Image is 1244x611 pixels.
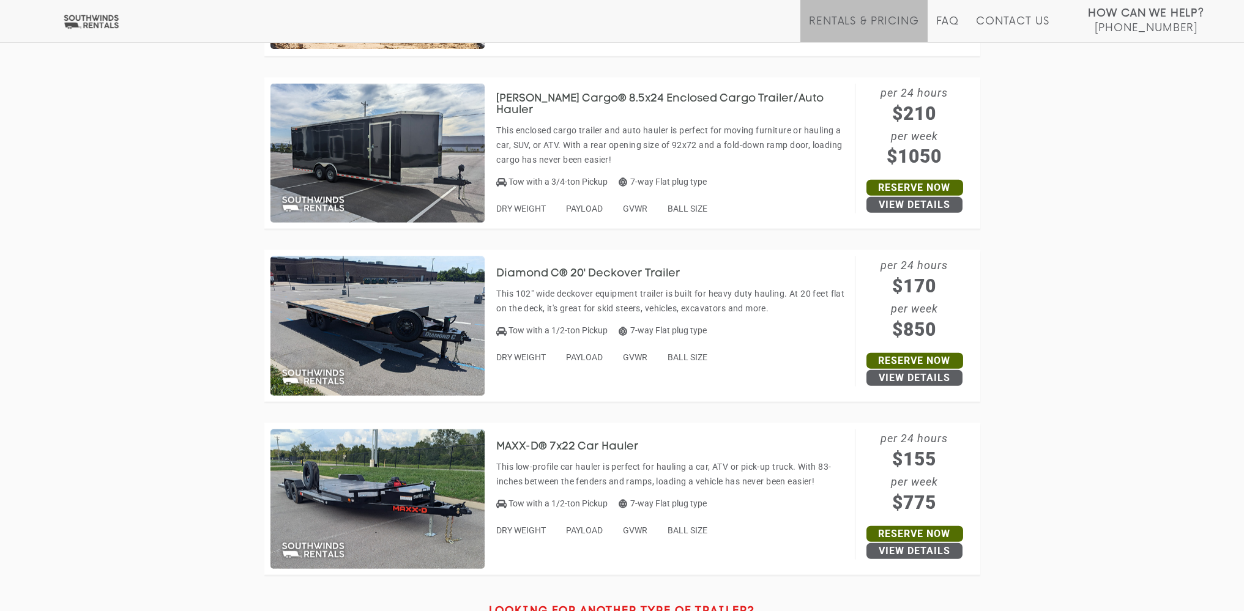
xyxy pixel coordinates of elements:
[619,177,707,187] span: 7-way Flat plug type
[497,441,658,453] h3: MAXX-D® 7x22 Car Hauler
[866,353,963,369] a: Reserve Now
[976,15,1049,42] a: Contact Us
[855,489,974,516] span: $775
[509,498,608,508] span: Tow with a 1/2-ton Pickup
[497,352,546,362] span: DRY WEIGHT
[497,268,699,278] a: Diamond C® 20' Deckover Trailer
[497,123,849,167] p: This enclosed cargo trailer and auto hauler is perfect for moving furniture or hauling a car, SUV...
[668,204,708,213] span: BALL SIZE
[270,429,485,569] img: SW065 - MAXX-D 7x22 Car Hauler
[866,526,963,542] a: Reserve Now
[855,316,974,343] span: $850
[497,525,546,535] span: DRY WEIGHT
[270,256,485,396] img: SW064 - Diamond C 20' Deckover Trailer
[509,177,608,187] span: Tow with a 3/4-ton Pickup
[497,459,849,489] p: This low-profile car hauler is perfect for hauling a car, ATV or pick-up truck. With 83-inches be...
[624,525,648,535] span: GVWR
[497,99,849,109] a: [PERSON_NAME] Cargo® 8.5x24 Enclosed Cargo Trailer/Auto Hauler
[866,543,963,559] a: View Details
[855,100,974,127] span: $210
[567,525,603,535] span: PAYLOAD
[619,325,707,335] span: 7-way Flat plug type
[497,286,849,316] p: This 102" wide deckover equipment trailer is built for heavy duty hauling. At 20 feet flat on the...
[809,15,918,42] a: Rentals & Pricing
[567,352,603,362] span: PAYLOAD
[624,352,648,362] span: GVWR
[497,441,658,451] a: MAXX-D® 7x22 Car Hauler
[270,84,485,223] img: SW063 - Wells Cargo 8.5x24 Enclosed Cargo Trailer/Auto Hauler
[866,180,963,196] a: Reserve Now
[567,204,603,213] span: PAYLOAD
[866,197,963,213] a: View Details
[668,352,708,362] span: BALL SIZE
[509,325,608,335] span: Tow with a 1/2-ton Pickup
[855,429,974,516] span: per 24 hours per week
[855,84,974,171] span: per 24 hours per week
[855,272,974,300] span: $170
[61,14,121,29] img: Southwinds Rentals Logo
[668,525,708,535] span: BALL SIZE
[1089,7,1204,20] strong: How Can We Help?
[497,268,699,280] h3: Diamond C® 20' Deckover Trailer
[936,15,959,42] a: FAQ
[855,256,974,343] span: per 24 hours per week
[866,370,963,386] a: View Details
[619,498,707,508] span: 7-way Flat plug type
[497,93,849,117] h3: [PERSON_NAME] Cargo® 8.5x24 Enclosed Cargo Trailer/Auto Hauler
[1089,6,1204,33] a: How Can We Help? [PHONE_NUMBER]
[855,445,974,473] span: $155
[624,204,648,213] span: GVWR
[855,143,974,170] span: $1050
[497,204,546,213] span: DRY WEIGHT
[1095,22,1197,34] span: [PHONE_NUMBER]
